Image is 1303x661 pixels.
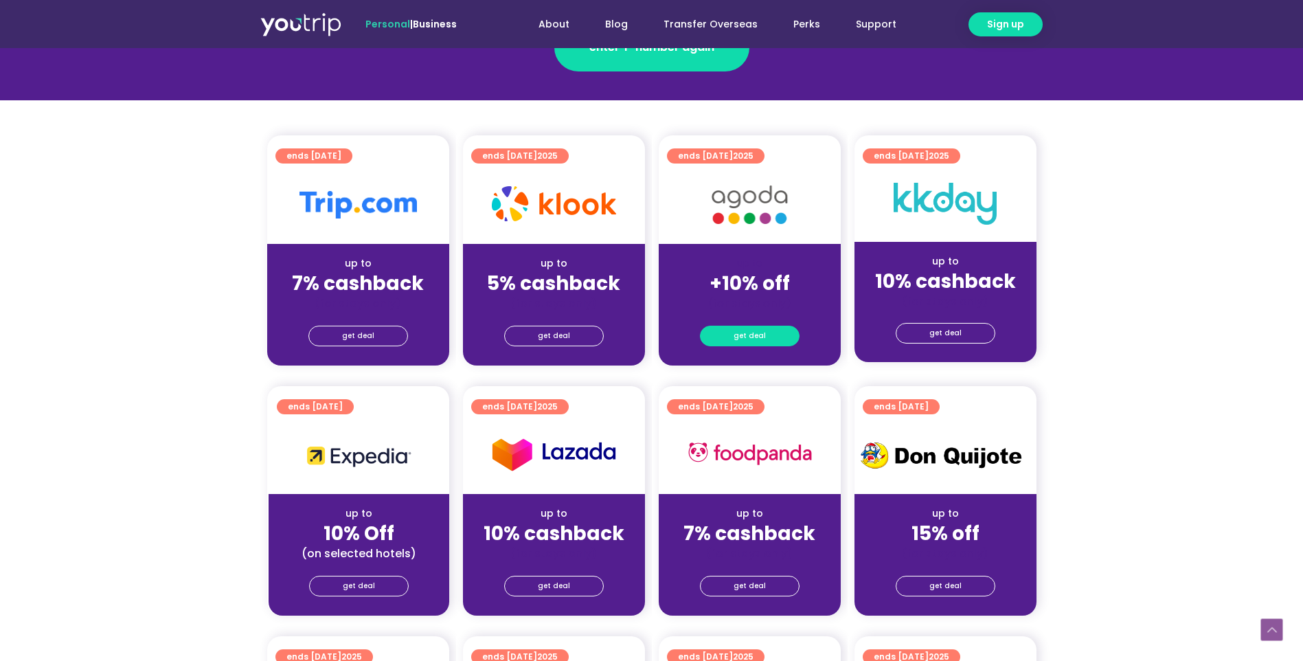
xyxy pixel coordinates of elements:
a: Transfer Overseas [646,12,775,37]
a: Perks [775,12,838,37]
strong: +10% off [710,270,790,297]
strong: 10% cashback [484,520,624,547]
span: ends [DATE] [874,148,949,164]
span: 2025 [733,401,754,412]
a: get deal [308,326,408,346]
span: get deal [343,576,375,596]
a: get deal [896,323,995,344]
strong: 10% Off [324,520,394,547]
a: ends [DATE]2025 [667,399,764,414]
span: ends [DATE] [874,399,929,414]
span: get deal [538,576,570,596]
div: (on selected hotels) [280,546,438,561]
a: Business [413,17,457,31]
a: get deal [700,326,800,346]
div: up to [865,506,1026,521]
a: get deal [504,576,604,596]
div: (for stays only) [670,546,830,561]
div: up to [474,506,634,521]
div: (for stays only) [278,296,438,311]
div: (for stays only) [474,296,634,311]
a: About [521,12,587,37]
span: ends [DATE] [288,399,343,414]
a: ends [DATE] [277,399,354,414]
a: ends [DATE]2025 [863,148,960,164]
a: Blog [587,12,646,37]
span: ends [DATE] [482,399,558,414]
span: get deal [929,324,962,343]
a: get deal [309,576,409,596]
span: Sign up [987,17,1024,32]
a: ends [DATE] [863,399,940,414]
span: up to [737,256,762,270]
span: Personal [365,17,410,31]
span: get deal [734,326,766,346]
span: ends [DATE] [678,148,754,164]
div: (for stays only) [670,296,830,311]
strong: 15% off [911,520,979,547]
a: ends [DATE]2025 [471,399,569,414]
span: ends [DATE] [678,399,754,414]
a: ends [DATE]2025 [667,148,764,164]
strong: 5% cashback [487,270,620,297]
strong: 10% cashback [875,268,1016,295]
div: up to [474,256,634,271]
span: get deal [538,326,570,346]
div: up to [278,256,438,271]
a: get deal [896,576,995,596]
div: up to [865,254,1026,269]
span: ends [DATE] [286,148,341,164]
span: ends [DATE] [482,148,558,164]
div: (for stays only) [474,546,634,561]
span: get deal [929,576,962,596]
div: up to [670,506,830,521]
span: get deal [734,576,766,596]
a: ends [DATE] [275,148,352,164]
span: 2025 [537,150,558,161]
div: (for stays only) [865,294,1026,309]
a: ends [DATE]2025 [471,148,569,164]
strong: 7% cashback [683,520,815,547]
span: 2025 [537,401,558,412]
div: (for stays only) [865,546,1026,561]
a: Support [838,12,914,37]
span: 2025 [929,150,949,161]
nav: Menu [494,12,914,37]
span: get deal [342,326,374,346]
div: up to [280,506,438,521]
a: Sign up [968,12,1043,36]
a: get deal [700,576,800,596]
span: | [365,17,457,31]
strong: 7% cashback [292,270,424,297]
span: 2025 [733,150,754,161]
a: get deal [504,326,604,346]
